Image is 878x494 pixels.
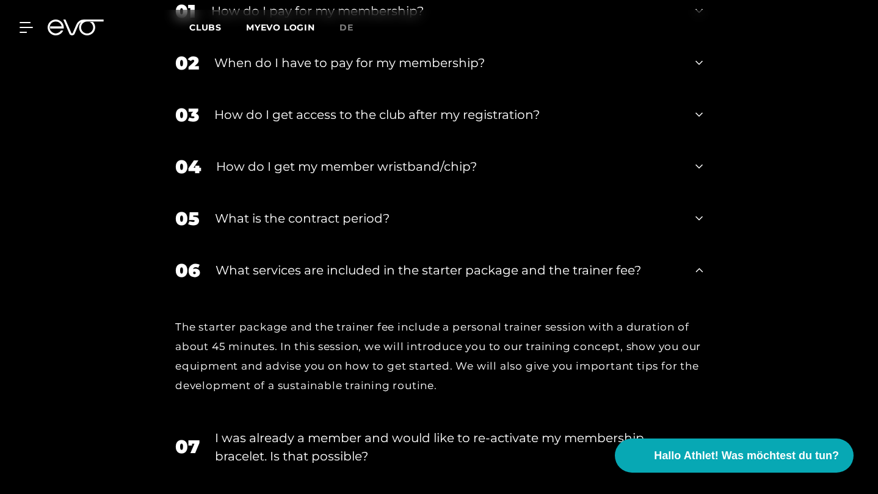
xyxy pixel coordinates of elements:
[175,101,199,129] div: 03
[175,257,200,284] div: 06
[216,157,680,176] div: How do I get my member wristband/chip?
[214,54,680,72] div: When do I have to pay for my membership?
[615,439,854,473] button: Hallo Athlet! Was möchtest du tun?
[189,21,246,33] a: Clubs
[189,22,222,33] span: Clubs
[246,22,315,33] a: MYEVO LOGIN
[215,209,680,227] div: What is the contract period?
[175,433,200,460] div: 07
[175,153,201,181] div: 04
[175,205,200,232] div: 05
[339,22,354,33] span: de
[654,448,839,464] span: Hallo Athlet! Was möchtest du tun?
[175,317,703,396] div: The starter package and the trainer fee include a personal trainer session with a duration of abo...
[216,261,680,279] div: What services are included in the starter package and the trainer fee?
[339,21,368,35] a: de
[175,49,199,77] div: 02
[214,106,680,124] div: How do I get access to the club after my registration?
[215,429,680,465] div: I was already a member and would like to re-activate my membership bracelet. Is that possible?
